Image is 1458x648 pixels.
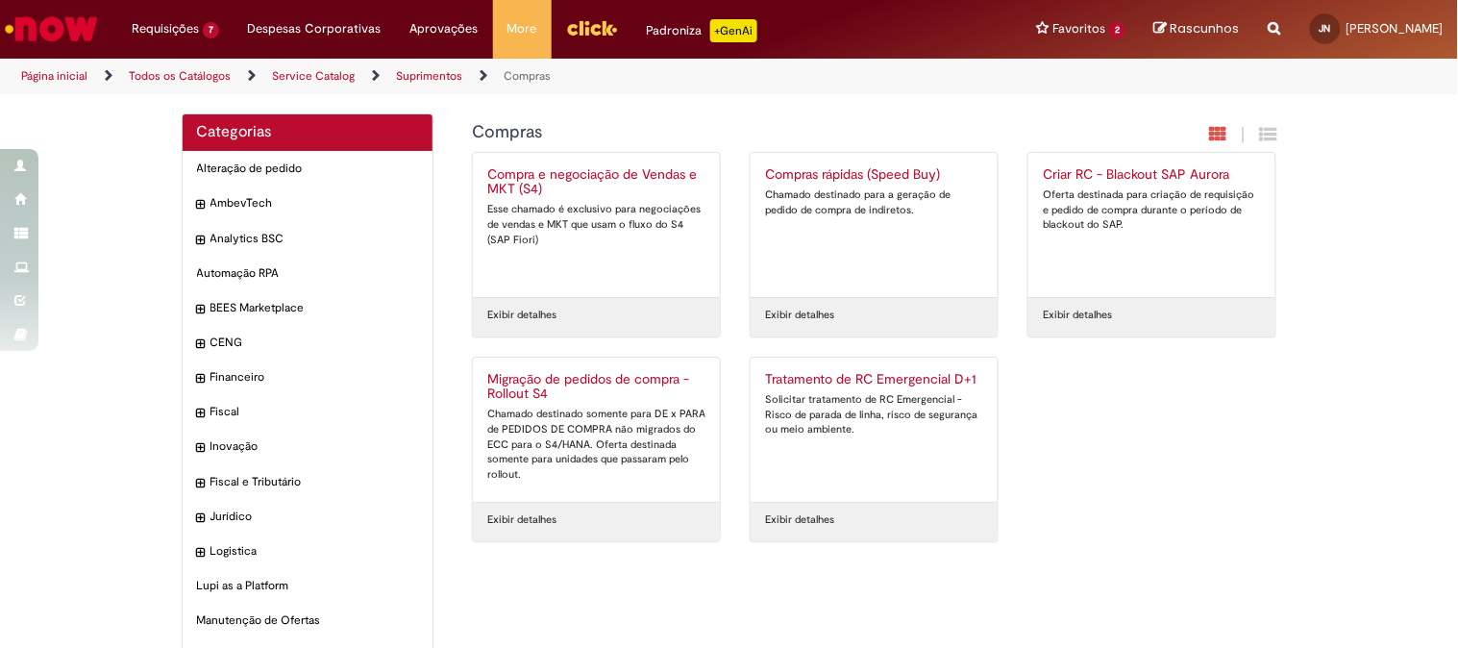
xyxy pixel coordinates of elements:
[183,360,433,395] div: expandir categoria Financeiro Financeiro
[566,13,618,42] img: click_logo_yellow_360x200.png
[647,19,757,42] div: Padroniza
[248,19,382,38] span: Despesas Corporativas
[710,19,757,42] p: +GenAi
[183,534,433,569] div: expandir categoria Logistica Logistica
[197,265,419,282] span: Automação RPA
[14,59,957,94] ul: Trilhas de página
[197,300,206,319] i: expandir categoria BEES Marketplace
[197,438,206,458] i: expandir categoria Inovação
[197,543,206,562] i: expandir categoria Logistica
[183,464,433,500] div: expandir categoria Fiscal e Tributário Fiscal e Tributário
[410,19,479,38] span: Aprovações
[765,372,983,387] h2: Tratamento de RC Emergencial D+1
[210,404,419,420] span: Fiscal
[765,392,983,437] div: Solicitar tratamento de RC Emergencial - Risco de parada de linha, risco de segurança ou meio amb...
[197,474,206,493] i: expandir categoria Fiscal e Tributário
[487,202,705,247] div: Esse chamado é exclusivo para negociações de vendas e MKT que usam o fluxo do S4 (SAP Fiori)
[1154,20,1240,38] a: Rascunhos
[487,308,556,323] a: Exibir detalhes
[183,256,433,291] div: Automação RPA
[210,369,419,386] span: Financeiro
[1052,19,1105,38] span: Favoritos
[197,195,206,214] i: expandir categoria AmbevTech
[210,335,419,351] span: CENG
[183,499,433,535] div: expandir categoria Jurídico Jurídico
[197,335,206,354] i: expandir categoria CENG
[210,543,419,560] span: Logistica
[473,153,720,297] a: Compra e negociação de Vendas e MKT (S4) Esse chamado é exclusivo para negociações de vendas e MK...
[197,231,206,250] i: expandir categoria Analytics BSC
[1043,308,1112,323] a: Exibir detalhes
[765,187,983,217] div: Chamado destinado para a geração de pedido de compra de indiretos.
[197,404,206,423] i: expandir categoria Fiscal
[183,325,433,361] div: expandir categoria CENG CENG
[210,231,419,247] span: Analytics BSC
[183,151,433,187] div: Alteração de pedido
[183,603,433,638] div: Manutenção de Ofertas
[487,512,556,528] a: Exibir detalhes
[504,68,551,84] a: Compras
[197,161,419,177] span: Alteração de pedido
[487,167,705,198] h2: Compra e negociação de Vendas e MKT (S4)
[183,290,433,326] div: expandir categoria BEES Marketplace BEES Marketplace
[1347,20,1444,37] span: [PERSON_NAME]
[487,372,705,403] h2: Migração de pedidos de compra - Rollout S4
[183,186,433,221] div: expandir categoria AmbevTech AmbevTech
[132,19,199,38] span: Requisições
[183,394,433,430] div: expandir categoria Fiscal Fiscal
[129,68,231,84] a: Todos os Catálogos
[765,167,983,183] h2: Compras rápidas (Speed Buy)
[210,438,419,455] span: Inovação
[396,68,462,84] a: Suprimentos
[272,68,355,84] a: Service Catalog
[1171,19,1240,37] span: Rascunhos
[1260,125,1277,143] i: Exibição de grade
[765,512,834,528] a: Exibir detalhes
[197,578,419,594] span: Lupi as a Platform
[751,153,998,297] a: Compras rápidas (Speed Buy) Chamado destinado para a geração de pedido de compra de indiretos.
[2,10,101,48] img: ServiceNow
[183,429,433,464] div: expandir categoria Inovação Inovação
[210,300,419,316] span: BEES Marketplace
[197,612,419,629] span: Manutenção de Ofertas
[1043,167,1261,183] h2: Criar RC - Blackout SAP Aurora
[1320,22,1331,35] span: JN
[472,123,1069,142] h1: {"description":null,"title":"Compras"} Categoria
[210,509,419,525] span: Jurídico
[183,568,433,604] div: Lupi as a Platform
[203,22,219,38] span: 7
[1210,125,1227,143] i: Exibição em cartão
[197,369,206,388] i: expandir categoria Financeiro
[487,407,705,483] div: Chamado destinado somente para DE x PARA de PEDIDOS DE COMPRA não migrados do ECC para o S4/HANA....
[197,509,206,528] i: expandir categoria Jurídico
[210,474,419,490] span: Fiscal e Tributário
[210,195,419,212] span: AmbevTech
[765,308,834,323] a: Exibir detalhes
[1043,187,1261,233] div: Oferta destinada para criação de requisição e pedido de compra durante o período de blackout do SAP.
[751,358,998,502] a: Tratamento de RC Emergencial D+1 Solicitar tratamento de RC Emergencial - Risco de parada de linh...
[1028,153,1275,297] a: Criar RC - Blackout SAP Aurora Oferta destinada para criação de requisição e pedido de compra dur...
[473,358,720,502] a: Migração de pedidos de compra - Rollout S4 Chamado destinado somente para DE x PARA de PEDIDOS DE...
[21,68,87,84] a: Página inicial
[1109,22,1125,38] span: 2
[183,221,433,257] div: expandir categoria Analytics BSC Analytics BSC
[1242,124,1246,146] span: |
[197,124,419,141] h2: Categorias
[507,19,537,38] span: More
